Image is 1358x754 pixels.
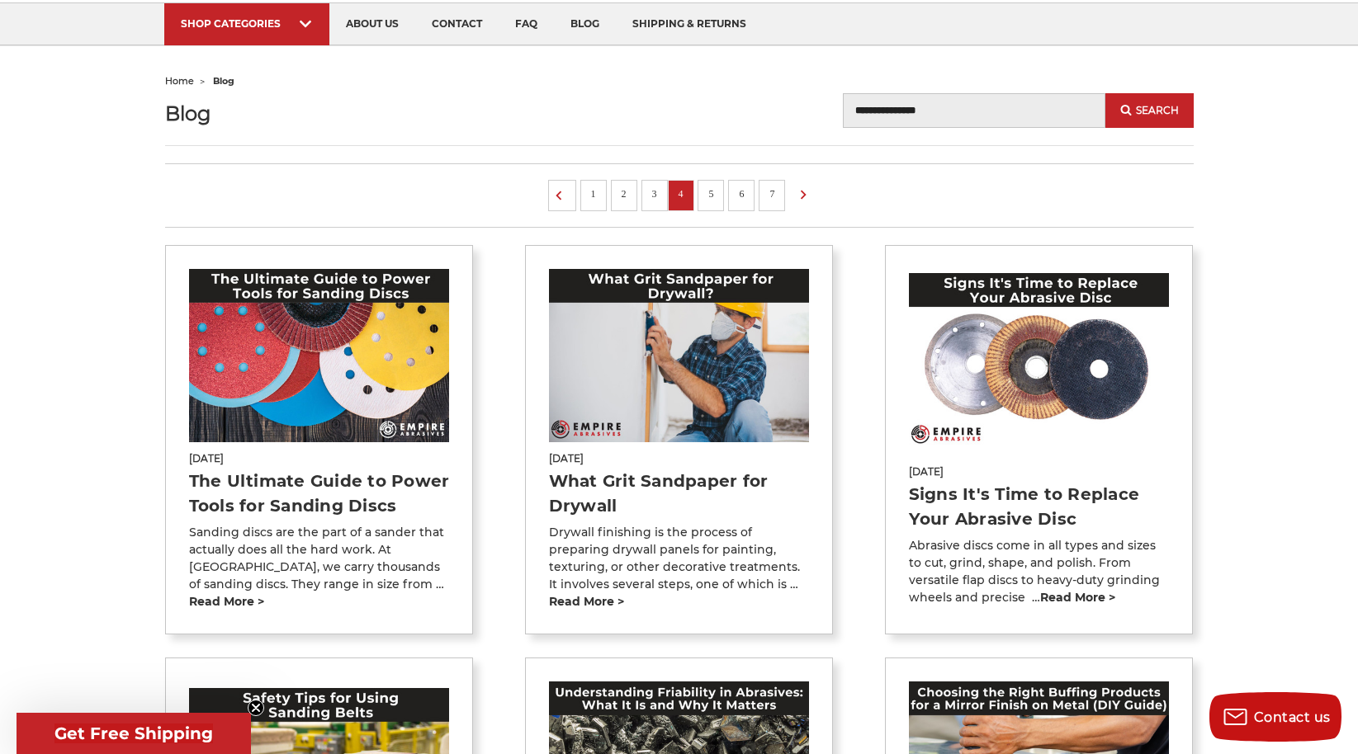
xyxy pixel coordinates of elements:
a: home [165,75,194,87]
a: What Grit Sandpaper for Drywall [549,471,769,516]
div: Get Free ShippingClose teaser [17,713,251,754]
a: read more > [1040,590,1115,605]
p: Drywall finishing is the process of preparing drywall panels for painting, texturing, or other de... [549,524,810,610]
span: [DATE] [909,464,1170,479]
button: Search [1105,93,1193,128]
a: 6 [733,185,750,203]
a: The Ultimate Guide to Power Tools for Sanding Discs [189,471,450,516]
h1: Blog [165,102,474,125]
a: contact [415,3,499,45]
a: 5 [703,185,719,203]
span: [DATE] [189,451,450,466]
span: Contact us [1254,709,1331,725]
span: Get Free Shipping [54,723,213,743]
a: faq [499,3,554,45]
p: Abrasive discs come in all types and sizes to cut, grind, shape, and polish. From versatile flap ... [909,537,1170,606]
img: Signs It's Time to Replace Your Abrasive Disc [909,273,1170,446]
div: SHOP CATEGORIES [181,17,313,30]
img: What Grit Sandpaper for Drywall [549,269,810,442]
a: 2 [616,185,632,203]
button: Contact us [1209,692,1341,742]
a: read more > [549,594,624,609]
a: 7 [764,185,780,203]
p: Sanding discs are the part of a sander that actually does all the hard work. At [GEOGRAPHIC_DATA]... [189,524,450,610]
a: read more > [189,594,264,609]
a: blog [554,3,616,45]
a: 4 [673,185,689,203]
span: blog [213,75,234,87]
a: 3 [646,185,663,203]
a: shipping & returns [616,3,763,45]
a: 1 [585,185,602,203]
span: Search [1136,105,1179,116]
span: [DATE] [549,451,810,466]
a: Signs It's Time to Replace Your Abrasive Disc [909,484,1140,529]
a: about us [329,3,415,45]
button: Close teaser [248,700,264,716]
img: The Ultimate Guide to Power Tools for Sanding Discs [189,269,450,442]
